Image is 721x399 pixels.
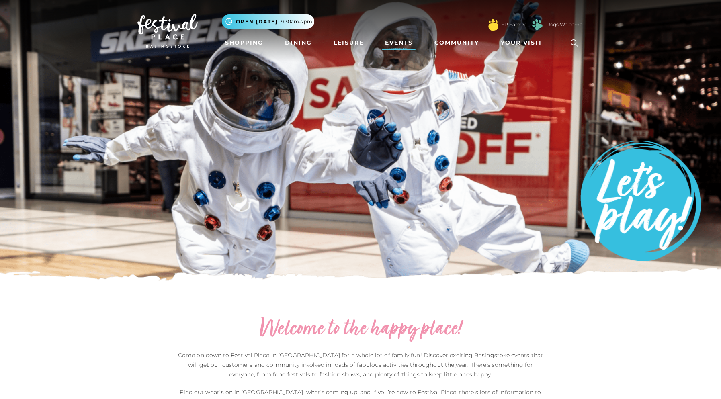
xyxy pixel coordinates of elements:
[330,35,367,50] a: Leisure
[222,14,314,29] button: Open [DATE] 9.30am-7pm
[176,317,545,342] h2: Welcome to the happy place!
[222,35,266,50] a: Shopping
[176,350,545,379] p: Come on down to Festival Place in [GEOGRAPHIC_DATA] for a whole lot of family fun! Discover excit...
[137,14,198,48] img: Festival Place Logo
[281,18,312,25] span: 9.30am-7pm
[431,35,482,50] a: Community
[501,21,525,28] a: FP Family
[382,35,416,50] a: Events
[282,35,315,50] a: Dining
[236,18,278,25] span: Open [DATE]
[501,39,543,47] span: Your Visit
[546,21,584,28] a: Dogs Welcome!
[498,35,550,50] a: Your Visit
